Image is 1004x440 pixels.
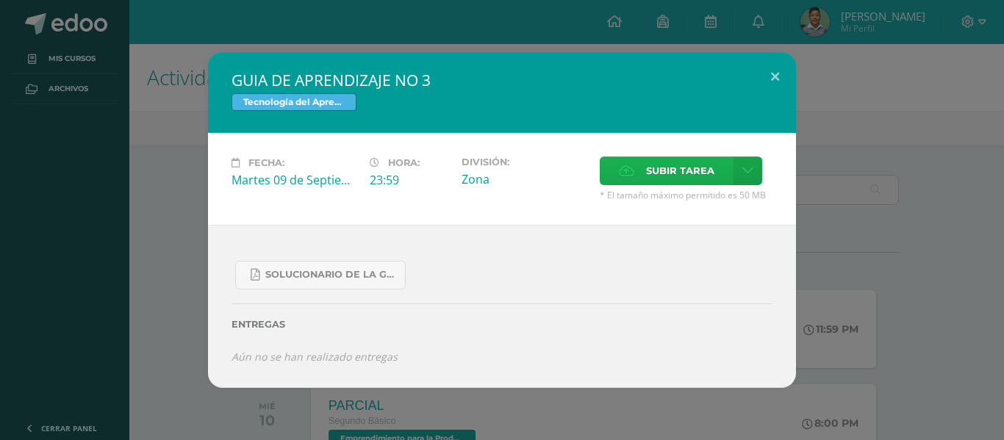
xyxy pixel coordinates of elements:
label: Entregas [232,319,772,330]
div: Martes 09 de Septiembre [232,172,358,188]
div: Zona [462,171,588,187]
span: Fecha: [248,157,284,168]
a: SOLUCIONARIO DE LA GUIA 3 FUNCIONES..pdf [235,261,406,289]
span: * El tamaño máximo permitido es 50 MB [600,189,772,201]
span: Tecnología del Aprendizaje y la Comunicación (Informática) [232,93,356,111]
h2: GUIA DE APRENDIZAJE NO 3 [232,70,772,90]
span: SOLUCIONARIO DE LA GUIA 3 FUNCIONES..pdf [265,269,398,281]
i: Aún no se han realizado entregas [232,350,398,364]
label: División: [462,156,588,167]
span: Subir tarea [646,157,714,184]
span: Hora: [388,157,420,168]
button: Close (Esc) [754,52,796,102]
div: 23:59 [370,172,450,188]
